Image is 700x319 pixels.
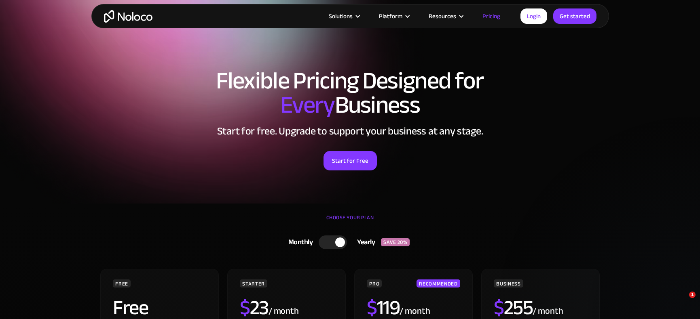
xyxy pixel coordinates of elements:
iframe: Intercom live chat [673,292,692,311]
div: Platform [379,11,402,21]
div: Resources [419,11,472,21]
a: home [104,10,152,23]
a: Get started [553,8,596,24]
div: Solutions [319,11,369,21]
div: CHOOSE YOUR PLAN [99,212,601,232]
div: Yearly [347,236,381,248]
div: SAVE 20% [381,238,410,246]
h2: 255 [494,298,533,318]
a: Pricing [472,11,510,21]
div: FREE [113,279,131,288]
div: Platform [369,11,419,21]
div: / month [269,305,299,318]
div: / month [400,305,430,318]
div: RECOMMENDED [417,279,460,288]
div: BUSINESS [494,279,523,288]
div: / month [533,305,563,318]
h2: Start for free. Upgrade to support your business at any stage. [99,125,601,137]
div: Monthly [278,236,319,248]
h2: Free [113,298,148,318]
a: Login [520,8,547,24]
h2: 119 [367,298,400,318]
div: STARTER [240,279,267,288]
div: PRO [367,279,382,288]
h2: 23 [240,298,269,318]
span: 1 [689,292,696,298]
span: Every [280,82,335,128]
a: Start for Free [324,151,377,170]
div: Solutions [329,11,353,21]
div: Resources [429,11,456,21]
h1: Flexible Pricing Designed for Business [99,69,601,117]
